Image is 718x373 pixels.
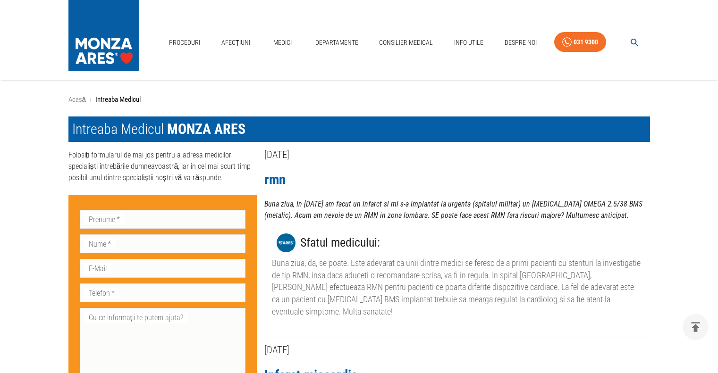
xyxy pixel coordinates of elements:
[312,33,362,52] a: Departamente
[68,116,650,142] h1: Intreaba Medicul
[95,94,141,105] p: Intreaba Medicul
[264,221,650,325] button: MONZA ARESSfatul medicului:Buna ziua, da, se poate. Este adevarat ca unii dintre medici se feresc...
[277,233,296,252] img: MONZA ARES
[68,94,650,105] nav: breadcrumb
[683,314,709,340] button: delete
[68,95,86,104] a: Acasă
[300,233,380,252] h3: Sfatul medicului :
[218,33,254,52] a: Afecțiuni
[68,149,257,183] p: Folosiți formularul de mai jos pentru a adresa medicilor specialiști întrebările dumneavoastră, i...
[90,94,92,105] li: ›
[264,149,289,160] span: [DATE]
[554,32,606,52] a: 031 9300
[272,257,642,318] div: Buna ziua, da, se poate. Este adevarat ca unii dintre medici se feresc de a primi pacienti cu ste...
[375,33,437,52] a: Consilier Medical
[574,36,598,48] div: 031 9300
[501,33,541,52] a: Despre Noi
[264,344,289,356] span: [DATE]
[264,199,650,221] p: Buna ziua, In [DATE] am facut un infarct si mi s-a implantat la urgenta (spitalul militar) un [ME...
[450,33,487,52] a: Info Utile
[167,121,245,137] span: MONZA ARES
[268,33,298,52] a: Medici
[264,171,286,187] a: rmn
[165,33,204,52] a: Proceduri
